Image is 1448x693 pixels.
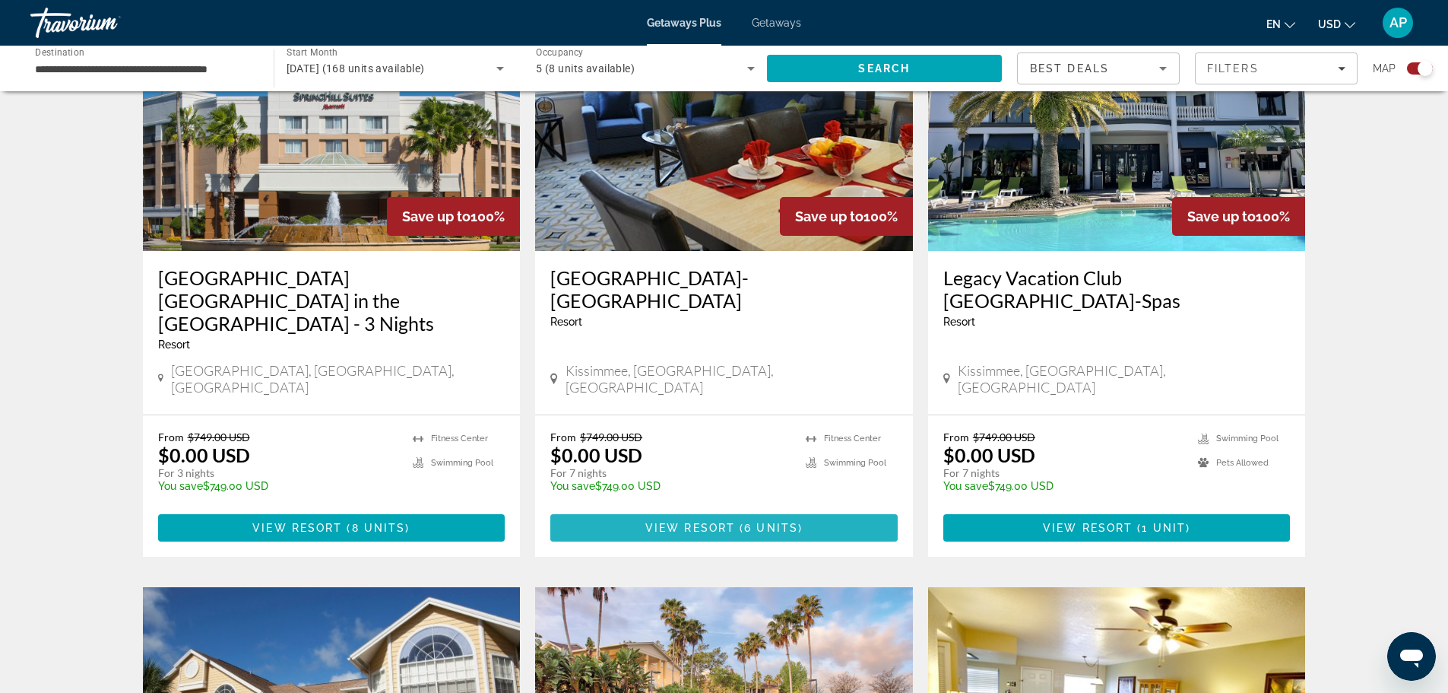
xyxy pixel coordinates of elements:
[402,208,471,224] span: Save up to
[752,17,801,29] a: Getaways
[824,434,881,443] span: Fitness Center
[943,266,1291,312] a: Legacy Vacation Club [GEOGRAPHIC_DATA]-Spas
[35,46,84,57] span: Destination
[158,339,190,351] span: Resort
[943,466,1183,480] p: For 7 nights
[1030,59,1167,78] mat-select: Sort by
[735,522,803,534] span: ( )
[252,522,342,534] span: View Resort
[550,514,898,542] button: View Resort(6 units)
[158,266,505,335] a: [GEOGRAPHIC_DATA] [GEOGRAPHIC_DATA] in the [GEOGRAPHIC_DATA] - 3 Nights
[858,62,910,75] span: Search
[943,480,988,492] span: You save
[580,431,642,443] span: $749.00 USD
[1216,458,1269,468] span: Pets Allowed
[973,431,1035,443] span: $749.00 USD
[943,431,969,443] span: From
[1373,58,1396,79] span: Map
[188,431,250,443] span: $749.00 USD
[1043,522,1133,534] span: View Resort
[352,522,406,534] span: 8 units
[566,362,898,396] span: Kissimmee, [GEOGRAPHIC_DATA], [GEOGRAPHIC_DATA]
[1378,7,1418,39] button: User Menu
[158,466,398,480] p: For 3 nights
[1207,62,1259,75] span: Filters
[1172,197,1305,236] div: 100%
[943,480,1183,492] p: $749.00 USD
[780,197,913,236] div: 100%
[342,522,410,534] span: ( )
[1387,632,1436,681] iframe: Button to launch messaging window
[431,434,488,443] span: Fitness Center
[143,8,521,251] img: Springhill Suites Lake Buena Vista in the Marriott Village - 3 Nights
[35,60,254,78] input: Select destination
[1216,434,1278,443] span: Swimming Pool
[550,443,642,466] p: $0.00 USD
[550,316,582,328] span: Resort
[535,8,913,251] img: Silver Lake Resort-Silver Points
[1318,18,1341,30] span: USD
[431,458,493,468] span: Swimming Pool
[647,17,721,29] a: Getaways Plus
[943,443,1035,466] p: $0.00 USD
[1030,62,1109,75] span: Best Deals
[928,8,1306,251] img: Legacy Vacation Club Orlando-Spas
[158,443,250,466] p: $0.00 USD
[1318,13,1355,35] button: Change currency
[158,514,505,542] button: View Resort(8 units)
[550,480,595,492] span: You save
[287,62,425,75] span: [DATE] (168 units available)
[824,458,886,468] span: Swimming Pool
[767,55,1003,82] button: Search
[158,431,184,443] span: From
[1142,522,1186,534] span: 1 unit
[943,316,975,328] span: Resort
[536,47,584,58] span: Occupancy
[550,480,791,492] p: $749.00 USD
[943,514,1291,542] button: View Resort(1 unit)
[536,62,635,75] span: 5 (8 units available)
[550,266,898,312] a: [GEOGRAPHIC_DATA]-[GEOGRAPHIC_DATA]
[287,47,337,58] span: Start Month
[1187,208,1256,224] span: Save up to
[1389,15,1407,30] span: AP
[158,480,203,492] span: You save
[1195,52,1358,84] button: Filters
[387,197,520,236] div: 100%
[1266,18,1281,30] span: en
[744,522,798,534] span: 6 units
[645,522,735,534] span: View Resort
[958,362,1290,396] span: Kissimmee, [GEOGRAPHIC_DATA], [GEOGRAPHIC_DATA]
[158,480,398,492] p: $749.00 USD
[30,3,182,43] a: Travorium
[550,466,791,480] p: For 7 nights
[1266,13,1295,35] button: Change language
[171,362,505,396] span: [GEOGRAPHIC_DATA], [GEOGRAPHIC_DATA], [GEOGRAPHIC_DATA]
[1133,522,1190,534] span: ( )
[795,208,863,224] span: Save up to
[550,431,576,443] span: From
